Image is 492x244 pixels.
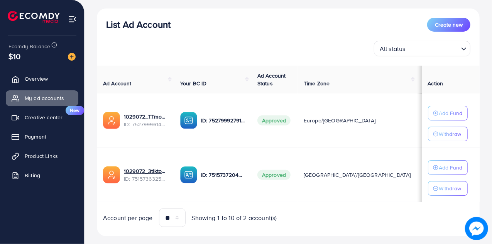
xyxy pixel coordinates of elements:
[304,171,411,179] span: [GEOGRAPHIC_DATA]/[GEOGRAPHIC_DATA]
[439,163,463,172] p: Add Fund
[439,129,462,139] p: Withdraw
[25,75,48,83] span: Overview
[428,160,468,175] button: Add Fund
[180,166,197,183] img: ic-ba-acc.ded83a64.svg
[428,80,443,87] span: Action
[103,213,153,222] span: Account per page
[66,106,84,115] span: New
[103,80,132,87] span: Ad Account
[374,41,470,56] div: Search for option
[124,113,168,129] div: <span class='underline'>1029072_TTmonigrow_1752749004212</span></br>7527999614847467521
[7,49,22,64] span: $10
[6,129,78,144] a: Payment
[6,168,78,183] a: Billing
[6,71,78,86] a: Overview
[25,94,64,102] span: My ad accounts
[435,21,463,29] span: Create new
[428,181,468,196] button: Withdraw
[68,53,76,61] img: image
[408,42,458,54] input: Search for option
[124,167,168,175] a: 1029072_3tiktok_1749893989137
[124,167,168,183] div: <span class='underline'>1029072_3tiktok_1749893989137</span></br>7515736325211996168
[6,148,78,164] a: Product Links
[257,72,286,87] span: Ad Account Status
[257,115,291,125] span: Approved
[439,108,463,118] p: Add Fund
[428,106,468,120] button: Add Fund
[103,166,120,183] img: ic-ads-acc.e4c84228.svg
[25,133,46,141] span: Payment
[25,171,40,179] span: Billing
[25,152,58,160] span: Product Links
[124,120,168,128] span: ID: 7527999614847467521
[439,184,462,193] p: Withdraw
[106,19,171,30] h3: List Ad Account
[124,113,168,120] a: 1029072_TTmonigrow_1752749004212
[180,112,197,129] img: ic-ba-acc.ded83a64.svg
[427,18,470,32] button: Create new
[103,112,120,129] img: ic-ads-acc.e4c84228.svg
[6,110,78,125] a: Creative centerNew
[8,42,50,50] span: Ecomdy Balance
[304,80,330,87] span: Time Zone
[25,114,63,121] span: Creative center
[201,170,245,180] p: ID: 7515737204606648321
[304,117,376,124] span: Europe/[GEOGRAPHIC_DATA]
[6,90,78,106] a: My ad accounts
[180,80,207,87] span: Your BC ID
[378,43,407,54] span: All status
[192,213,277,222] span: Showing 1 To 10 of 2 account(s)
[124,175,168,183] span: ID: 7515736325211996168
[428,127,468,141] button: Withdraw
[465,217,488,240] img: image
[8,11,60,23] img: logo
[257,170,291,180] span: Approved
[201,116,245,125] p: ID: 7527999279103574032
[68,15,77,24] img: menu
